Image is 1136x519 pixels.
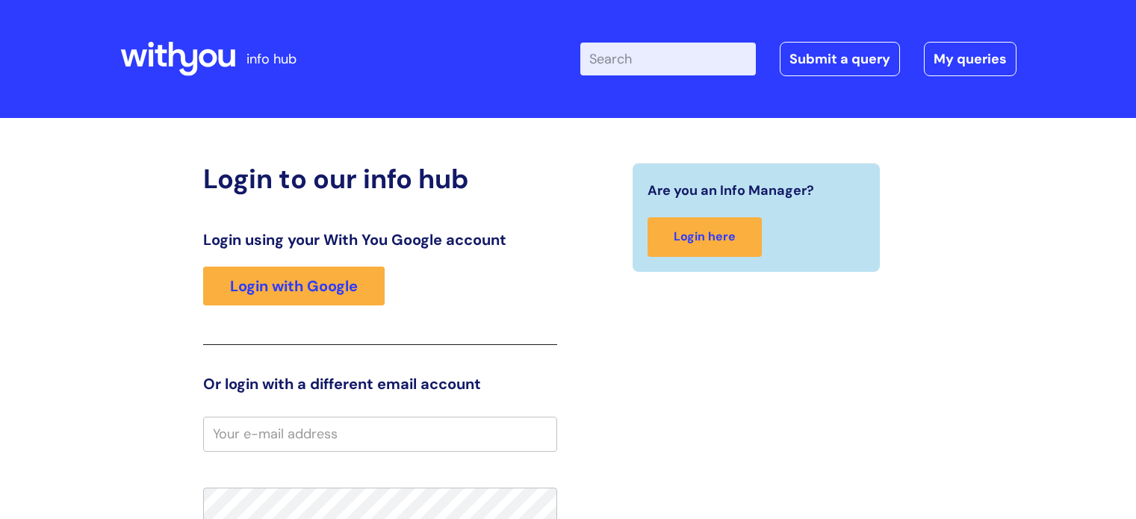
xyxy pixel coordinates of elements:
[203,163,557,195] h2: Login to our info hub
[203,231,557,249] h3: Login using your With You Google account
[580,43,756,75] input: Search
[203,267,385,305] a: Login with Google
[924,42,1016,76] a: My queries
[246,47,297,71] p: info hub
[203,375,557,393] h3: Or login with a different email account
[780,42,900,76] a: Submit a query
[203,417,557,451] input: Your e-mail address
[648,178,814,202] span: Are you an Info Manager?
[648,217,762,257] a: Login here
